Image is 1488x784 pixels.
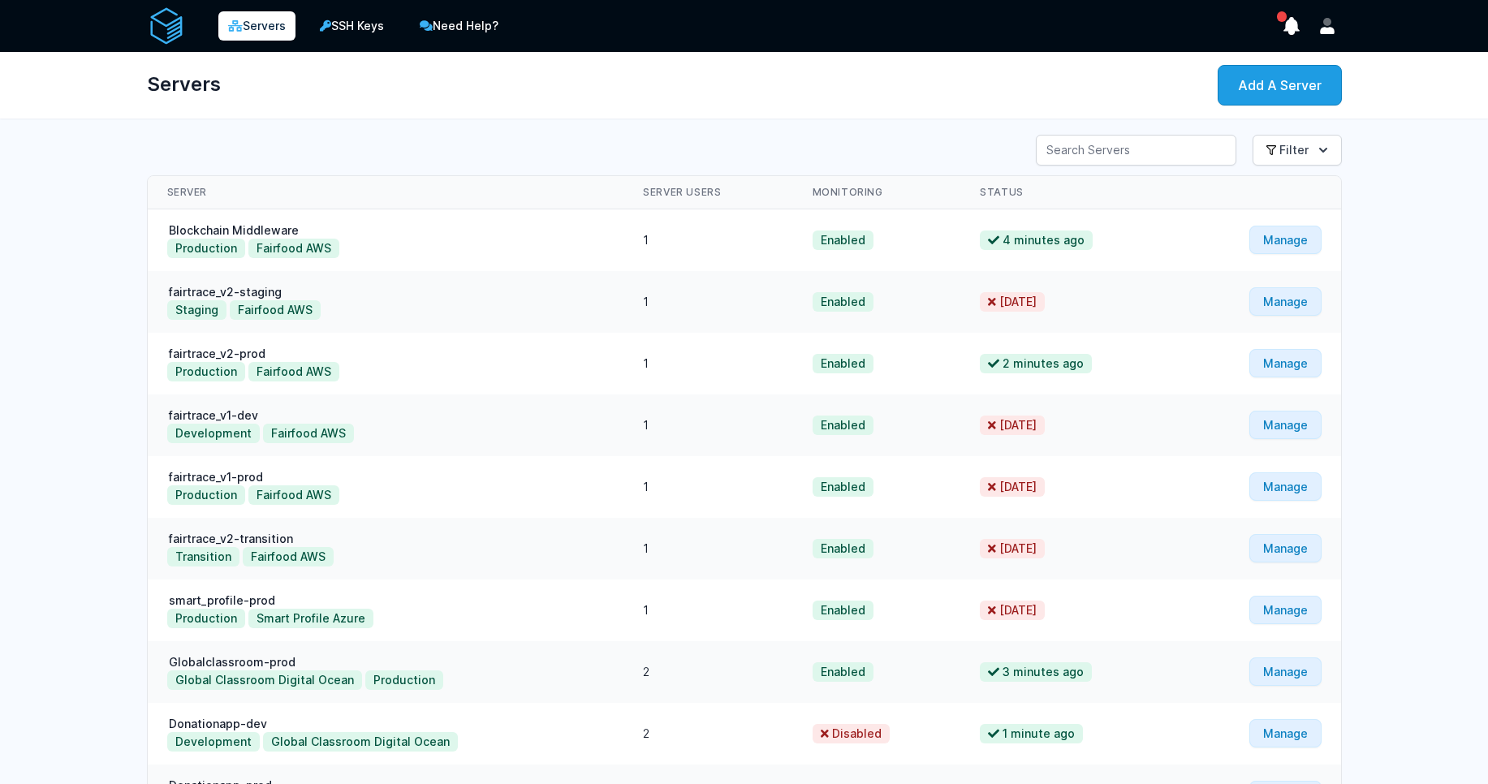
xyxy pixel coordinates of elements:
[1249,657,1322,686] a: Manage
[148,176,624,209] th: Server
[167,732,260,752] button: Development
[813,292,873,312] span: Enabled
[1249,596,1322,624] a: Manage
[980,724,1083,743] span: 1 minute ago
[1249,472,1322,501] a: Manage
[218,11,295,41] a: Servers
[980,230,1093,250] span: 4 minutes ago
[167,347,267,360] a: fairtrace_v2-prod
[980,354,1092,373] span: 2 minutes ago
[623,209,792,272] td: 1
[167,609,245,628] button: Production
[1249,411,1322,439] a: Manage
[980,477,1045,497] span: [DATE]
[980,416,1045,435] span: [DATE]
[167,424,260,443] button: Development
[147,65,221,104] h1: Servers
[813,230,873,250] span: Enabled
[813,724,890,743] span: Disabled
[167,532,295,545] a: fairtrace_v2-transition
[1249,534,1322,562] a: Manage
[623,641,792,703] td: 2
[623,271,792,333] td: 1
[980,662,1092,682] span: 3 minutes ago
[623,703,792,765] td: 2
[980,292,1045,312] span: [DATE]
[1249,349,1322,377] a: Manage
[167,239,245,258] button: Production
[1313,11,1342,41] button: User menu
[147,6,186,45] img: serverAuth logo
[167,362,245,381] button: Production
[167,408,260,422] a: fairtrace_v1-dev
[248,362,339,381] button: Fairfood AWS
[167,485,245,505] button: Production
[623,579,792,641] td: 1
[813,477,873,497] span: Enabled
[1218,65,1342,106] a: Add A Server
[1249,226,1322,254] a: Manage
[167,470,265,484] a: fairtrace_v1-prod
[263,732,458,752] button: Global Classroom Digital Ocean
[1277,11,1287,22] span: has unread notifications
[1277,11,1306,41] button: show notifications
[813,662,873,682] span: Enabled
[813,601,873,620] span: Enabled
[167,223,300,237] a: Blockchain Middleware
[623,394,792,456] td: 1
[248,239,339,258] button: Fairfood AWS
[248,485,339,505] button: Fairfood AWS
[980,601,1045,620] span: [DATE]
[243,547,334,566] button: Fairfood AWS
[167,593,277,607] a: smart_profile-prod
[263,424,354,443] button: Fairfood AWS
[365,670,443,690] button: Production
[167,717,269,730] a: Donationapp-dev
[167,547,239,566] button: Transition
[1249,719,1322,747] a: Manage
[623,518,792,579] td: 1
[230,300,321,320] button: Fairfood AWS
[813,354,873,373] span: Enabled
[623,333,792,394] td: 1
[308,10,395,42] a: SSH Keys
[408,10,510,42] a: Need Help?
[167,670,362,690] button: Global Classroom Digital Ocean
[167,655,297,669] a: Globalclassroom-prod
[813,539,873,558] span: Enabled
[1249,287,1322,316] a: Manage
[248,609,373,628] button: Smart Profile Azure
[167,300,226,320] button: Staging
[1036,135,1236,166] input: Search Servers
[960,176,1180,209] th: Status
[1253,135,1342,166] button: Filter
[980,539,1045,558] span: [DATE]
[623,176,792,209] th: Server Users
[167,285,283,299] a: fairtrace_v2-staging
[813,416,873,435] span: Enabled
[623,456,792,518] td: 1
[793,176,961,209] th: Monitoring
